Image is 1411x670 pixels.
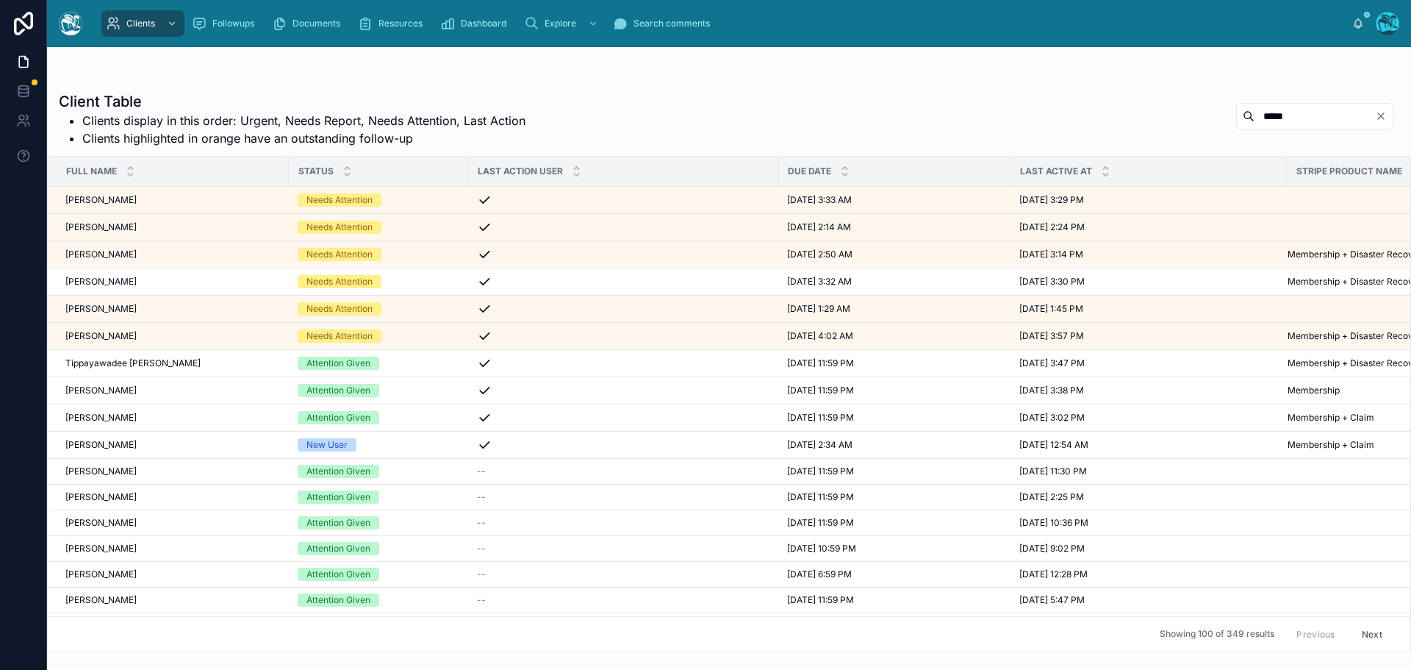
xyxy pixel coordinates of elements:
a: [DATE] 3:33 AM [787,194,1002,206]
span: [DATE] 10:36 PM [1019,517,1088,529]
a: [DATE] 6:59 PM [787,569,1002,580]
a: Attention Given [298,491,459,504]
span: [DATE] 11:59 PM [787,491,854,503]
span: Explore [545,18,576,29]
span: [DATE] 3:38 PM [1019,385,1084,396]
span: [DATE] 4:02 AM [787,330,853,342]
span: [DATE] 11:59 PM [787,357,854,369]
a: Dashboard [436,10,517,37]
span: Search comments [633,18,710,29]
span: [DATE] 6:59 PM [787,569,852,580]
a: [DATE] 11:59 PM [787,466,1002,477]
span: [PERSON_NAME] [65,276,137,288]
a: Needs Attention [298,302,459,316]
a: Needs Attention [298,193,459,207]
span: [DATE] 11:59 PM [787,385,854,396]
span: [DATE] 3:32 AM [787,276,852,288]
a: Documents [268,10,351,37]
a: [DATE] 1:45 PM [1019,303,1278,315]
div: Attention Given [306,568,370,581]
a: [PERSON_NAME] [65,412,280,424]
span: Resources [378,18,423,29]
a: Search comments [608,10,720,37]
a: Needs Attention [298,221,459,234]
div: Attention Given [306,384,370,397]
a: Needs Attention [298,275,459,288]
li: Clients display in this order: Urgent, Needs Report, Needs Attention, Last Action [82,112,525,129]
span: [PERSON_NAME] [65,221,137,233]
a: [DATE] 3:38 PM [1019,385,1278,396]
span: [PERSON_NAME] [65,303,137,315]
a: [PERSON_NAME] [65,221,280,233]
a: [PERSON_NAME] [65,249,280,260]
a: Attention Given [298,411,459,424]
a: -- [477,517,769,529]
span: [PERSON_NAME] [65,466,137,477]
a: [PERSON_NAME] [65,594,280,606]
a: [PERSON_NAME] [65,466,280,477]
span: [DATE] 12:28 PM [1019,569,1088,580]
a: Needs Attention [298,329,459,343]
a: Attention Given [298,384,459,397]
a: [PERSON_NAME] [65,543,280,555]
span: [DATE] 10:59 PM [787,543,856,555]
span: -- [477,517,486,529]
a: [DATE] 4:02 AM [787,330,1002,342]
span: [PERSON_NAME] [65,594,137,606]
span: Showing 100 of 349 results [1160,629,1274,641]
a: Attention Given [298,357,459,370]
span: Due Date [788,165,831,177]
span: [DATE] 3:02 PM [1019,412,1085,424]
span: [PERSON_NAME] [65,412,137,424]
div: Needs Attention [306,302,373,316]
a: Needs Attention [298,248,459,261]
a: [PERSON_NAME] [65,330,280,342]
button: Next [1351,623,1393,646]
span: -- [477,569,486,580]
span: -- [477,491,486,503]
li: Clients highlighted in orange have an outstanding follow-up [82,129,525,147]
span: [DATE] 2:14 AM [787,221,851,233]
div: Attention Given [306,491,370,504]
span: Last Action User [478,165,563,177]
span: [DATE] 11:59 PM [787,466,854,477]
a: [DATE] 10:36 PM [1019,517,1278,529]
a: [DATE] 2:34 AM [787,439,1002,451]
a: [PERSON_NAME] [65,517,280,529]
a: Attention Given [298,568,459,581]
span: Followups [212,18,254,29]
a: [DATE] 9:02 PM [1019,543,1278,555]
span: [DATE] 11:59 PM [787,594,854,606]
a: Clients [101,10,184,37]
span: [DATE] 2:24 PM [1019,221,1085,233]
span: Full Name [66,165,117,177]
span: [PERSON_NAME] [65,569,137,580]
a: [DATE] 3:32 AM [787,276,1002,288]
a: Explore [520,10,606,37]
a: [DATE] 12:28 PM [1019,569,1278,580]
span: [DATE] 3:57 PM [1019,330,1084,342]
a: Followups [187,10,265,37]
span: [PERSON_NAME] [65,439,137,451]
a: New User [298,438,459,452]
a: [DATE] 3:29 PM [1019,194,1278,206]
span: Status [298,165,334,177]
span: Membership + Claim [1288,439,1374,451]
a: [DATE] 1:29 AM [787,303,1002,315]
span: [DATE] 1:29 AM [787,303,850,315]
a: [DATE] 2:24 PM [1019,221,1278,233]
a: [PERSON_NAME] [65,276,280,288]
span: Documents [292,18,340,29]
span: [PERSON_NAME] [65,249,137,260]
span: [DATE] 3:29 PM [1019,194,1084,206]
div: Needs Attention [306,329,373,343]
span: [DATE] 2:25 PM [1019,491,1084,503]
span: Last active at [1020,165,1092,177]
span: [DATE] 11:30 PM [1019,466,1087,477]
a: [DATE] 5:47 PM [1019,594,1278,606]
span: Membership + Claim [1288,412,1374,424]
div: Needs Attention [306,193,373,207]
span: -- [477,466,486,477]
span: [DATE] 12:54 AM [1019,439,1088,451]
span: [DATE] 3:30 PM [1019,276,1085,288]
